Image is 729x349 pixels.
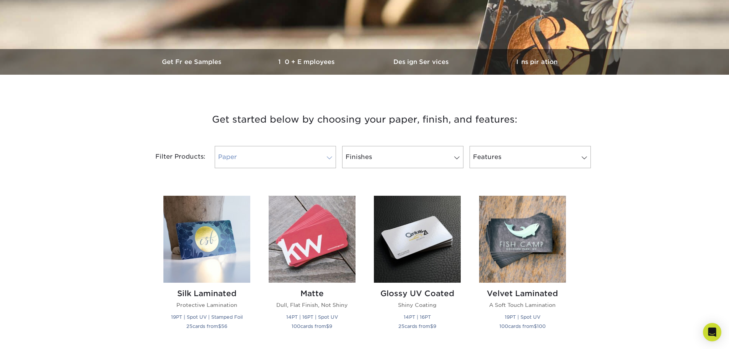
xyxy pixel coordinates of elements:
small: 14PT | 16PT [404,314,431,320]
span: 100 [537,323,546,329]
h3: Get started below by choosing your paper, finish, and features: [141,102,589,137]
span: $ [218,323,221,329]
small: 19PT | Spot UV [505,314,540,320]
small: 14PT | 16PT | Spot UV [286,314,338,320]
h2: Matte [269,289,356,298]
span: 9 [433,323,436,329]
a: Matte Business Cards Matte Dull, Flat Finish, Not Shiny 14PT | 16PT | Spot UV 100cards from$9 [269,196,356,339]
small: cards from [292,323,332,329]
span: 25 [398,323,404,329]
span: $ [430,323,433,329]
div: Open Intercom Messenger [703,323,721,341]
h2: Glossy UV Coated [374,289,461,298]
a: Inspiration [479,49,594,75]
span: 56 [221,323,227,329]
img: Velvet Laminated Business Cards [479,196,566,283]
span: 25 [186,323,192,329]
span: 100 [499,323,508,329]
a: Velvet Laminated Business Cards Velvet Laminated A Soft Touch Lamination 19PT | Spot UV 100cards ... [479,196,566,339]
p: A Soft Touch Lamination [479,301,566,309]
small: cards from [499,323,546,329]
h3: Get Free Samples [135,58,250,66]
p: Protective Lamination [163,301,250,309]
a: Get Free Samples [135,49,250,75]
a: Finishes [342,146,463,168]
a: Features [470,146,591,168]
img: Silk Laminated Business Cards [163,196,250,283]
a: Silk Laminated Business Cards Silk Laminated Protective Lamination 19PT | Spot UV | Stamped Foil ... [163,196,250,339]
img: Matte Business Cards [269,196,356,283]
h2: Velvet Laminated [479,289,566,298]
p: Shiny Coating [374,301,461,309]
span: 9 [329,323,332,329]
span: $ [534,323,537,329]
h3: Design Services [365,58,479,66]
p: Dull, Flat Finish, Not Shiny [269,301,356,309]
a: Glossy UV Coated Business Cards Glossy UV Coated Shiny Coating 14PT | 16PT 25cards from$9 [374,196,461,339]
a: Design Services [365,49,479,75]
small: cards from [398,323,436,329]
h3: Inspiration [479,58,594,66]
a: 10+ Employees [250,49,365,75]
small: cards from [186,323,227,329]
span: 100 [292,323,300,329]
h2: Silk Laminated [163,289,250,298]
h3: 10+ Employees [250,58,365,66]
img: Glossy UV Coated Business Cards [374,196,461,283]
small: 19PT | Spot UV | Stamped Foil [171,314,243,320]
a: Paper [215,146,336,168]
span: $ [326,323,329,329]
div: Filter Products: [135,146,212,168]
